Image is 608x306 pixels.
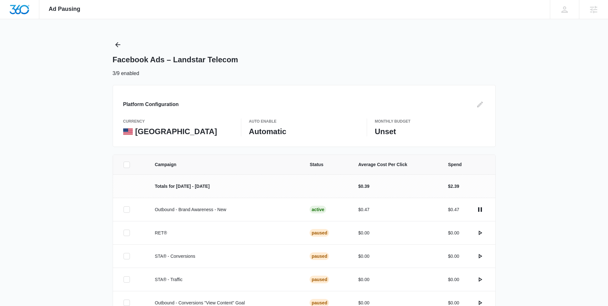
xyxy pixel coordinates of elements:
[310,252,329,260] div: Paused
[358,230,433,236] p: $0.00
[448,183,459,190] p: $2.39
[123,101,179,108] h3: Platform Configuration
[475,274,485,285] button: actions.activate
[155,253,294,260] p: STA® - Conversions
[249,119,359,124] p: Auto Enable
[475,251,485,261] button: actions.activate
[113,70,139,77] p: 3/9 enabled
[358,183,433,190] p: $0.39
[375,119,485,124] p: Monthly Budget
[113,55,238,65] h1: Facebook Ads – Landstar Telecom
[475,99,485,110] button: Edit
[310,206,326,213] div: Active
[358,206,433,213] p: $0.47
[155,276,294,283] p: STA® - Traffic
[448,206,459,213] p: $0.47
[249,127,359,136] p: Automatic
[123,128,133,135] img: United States
[123,119,233,124] p: currency
[448,161,485,168] span: Spend
[310,229,329,237] div: Paused
[448,276,459,283] p: $0.00
[475,228,485,238] button: actions.activate
[135,127,217,136] p: [GEOGRAPHIC_DATA]
[155,230,294,236] p: RET®
[448,230,459,236] p: $0.00
[155,161,294,168] span: Campaign
[310,276,329,283] div: Paused
[358,161,433,168] span: Average Cost Per Click
[358,253,433,260] p: $0.00
[49,6,80,12] span: Ad Pausing
[448,253,459,260] p: $0.00
[375,127,485,136] p: Unset
[155,206,294,213] p: Outbound - Brand Awareness - New
[113,40,123,50] button: Back
[475,204,485,215] button: actions.pause
[358,276,433,283] p: $0.00
[310,161,343,168] span: Status
[155,183,294,190] p: Totals for [DATE] - [DATE]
